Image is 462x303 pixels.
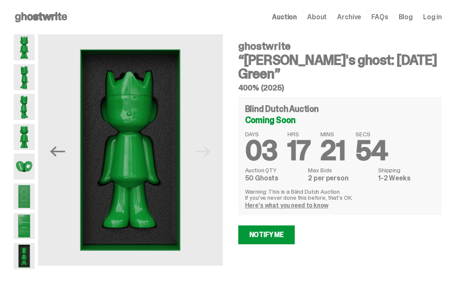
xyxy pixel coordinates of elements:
[355,131,388,137] span: SECS
[14,183,35,210] img: Schrodinger_Green_Hero_9.png
[238,225,295,244] a: Notify Me
[320,131,345,137] span: MINS
[245,131,278,137] span: DAYS
[320,133,345,168] span: 21
[337,14,361,21] a: Archive
[245,116,435,124] div: Coming Soon
[14,94,35,120] img: Schrodinger_Green_Hero_3.png
[355,133,388,168] span: 54
[245,133,278,168] span: 03
[48,142,67,161] button: Previous
[308,167,373,173] dt: Max Bids
[371,14,388,21] a: FAQs
[307,14,327,21] a: About
[245,189,435,201] p: Warning: This is a Blind Dutch Auction. If you’ve never done this before, that’s OK.
[38,34,223,266] img: Schrodinger_Green_Hero_13.png
[287,133,310,168] span: 17
[238,41,442,51] h4: ghostwrite
[423,14,442,21] a: Log in
[14,213,35,239] img: Schrodinger_Green_Hero_12.png
[378,175,435,182] dd: 1-2 Weeks
[14,64,35,90] img: Schrodinger_Green_Hero_2.png
[245,167,303,173] dt: Auction QTY
[14,243,35,269] img: Schrodinger_Green_Hero_13.png
[245,105,319,113] h4: Blind Dutch Auction
[378,167,435,173] dt: Shipping
[238,84,442,92] h5: 400% (2025)
[14,124,35,150] img: Schrodinger_Green_Hero_6.png
[238,53,442,81] h3: “[PERSON_NAME]'s ghost: [DATE] Green”
[287,131,310,137] span: HRS
[245,201,329,209] a: Here's what you need to know
[399,14,413,21] a: Blog
[14,34,35,60] img: Schrodinger_Green_Hero_1.png
[14,153,35,180] img: Schrodinger_Green_Hero_7.png
[245,175,303,182] dd: 50 Ghosts
[308,175,373,182] dd: 2 per person
[272,14,297,21] a: Auction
